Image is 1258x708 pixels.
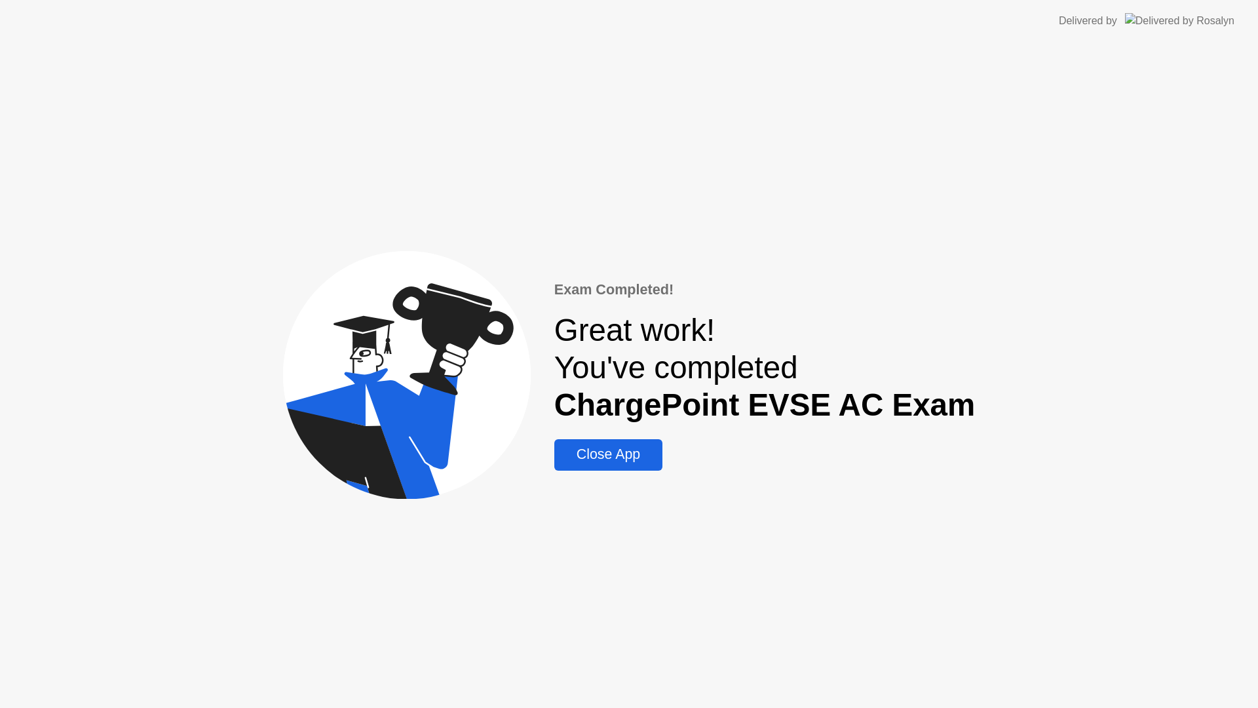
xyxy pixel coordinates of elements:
[554,311,976,423] div: Great work! You've completed
[1059,13,1117,29] div: Delivered by
[558,446,658,463] div: Close App
[554,439,662,471] button: Close App
[554,279,976,300] div: Exam Completed!
[554,387,976,422] b: ChargePoint EVSE AC Exam
[1125,13,1234,28] img: Delivered by Rosalyn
